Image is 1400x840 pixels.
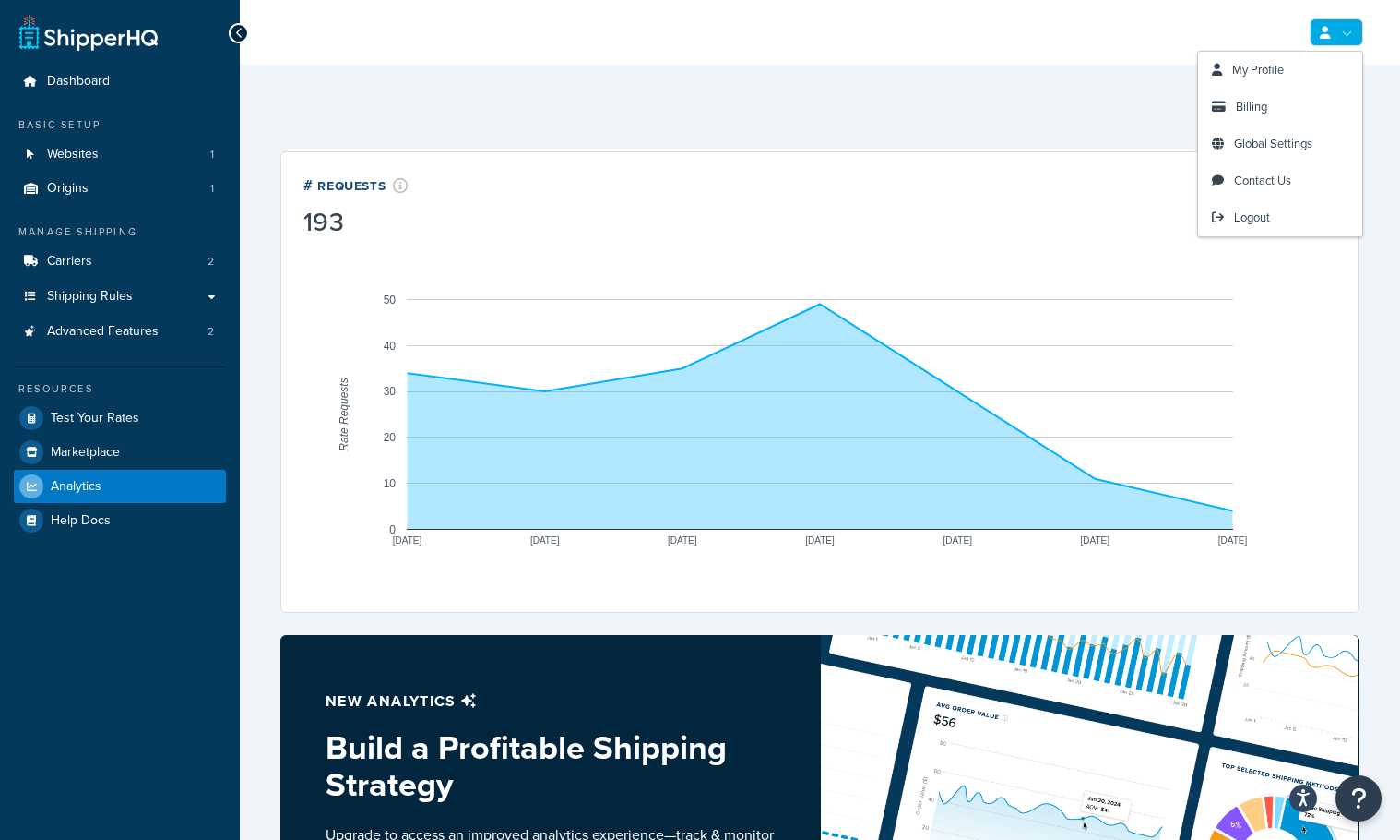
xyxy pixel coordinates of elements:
[51,411,139,426] span: Test Your Rates
[208,324,214,340] span: 2
[1234,172,1291,189] span: Contact Us
[14,470,226,503] a: Analytics
[14,245,226,279] li: Carriers
[14,504,226,537] a: Help Docs
[1198,126,1362,162] a: Global Settings
[1198,52,1362,89] a: My Profile
[14,381,226,397] div: Resources
[943,535,972,546] text: [DATE]
[14,138,226,172] a: Websites1
[14,172,226,206] a: Origins1
[14,402,226,435] a: Test Your Rates
[14,245,226,279] a: Carriers2
[384,340,397,353] text: 40
[384,431,397,444] text: 20
[14,280,226,314] a: Shipping Rules
[384,294,397,306] text: 50
[14,138,226,172] li: Websites
[47,324,159,340] span: Advanced Features
[47,181,89,197] span: Origins
[14,315,226,349] li: Advanced Features
[1335,775,1382,822] button: Open Resource Center
[530,535,560,546] text: [DATE]
[51,445,120,461] span: Marketplace
[210,181,214,197] span: 1
[384,385,397,398] text: 30
[1198,162,1362,199] a: Contact Us
[303,210,409,235] div: 193
[389,523,396,536] text: 0
[51,513,111,529] span: Help Docs
[14,65,226,99] a: Dashboard
[1218,535,1248,546] text: [DATE]
[1198,199,1362,236] a: Logout
[1234,209,1270,226] span: Logout
[14,436,226,469] a: Marketplace
[1234,135,1312,152] span: Global Settings
[1232,61,1284,78] span: My Profile
[393,535,422,546] text: [DATE]
[208,254,214,270] span: 2
[14,172,226,206] li: Origins
[303,174,409,196] div: # Requests
[805,535,835,546] text: [DATE]
[1081,535,1110,546] text: [DATE]
[338,378,350,450] text: Rate Requests
[47,74,110,90] span: Dashboard
[1198,89,1362,126] a: Billing
[326,689,776,714] p: New analytics
[303,239,1336,590] svg: A chart.
[210,147,214,162] span: 1
[14,117,226,133] div: Basic Setup
[14,315,226,349] a: Advanced Features2
[326,729,776,802] h3: Build a Profitable Shipping Strategy
[47,254,92,270] span: Carriers
[1236,98,1267,115] span: Billing
[384,477,397,490] text: 10
[668,535,697,546] text: [DATE]
[47,147,99,162] span: Websites
[14,224,226,240] div: Manage Shipping
[47,289,133,305] span: Shipping Rules
[51,479,101,495] span: Analytics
